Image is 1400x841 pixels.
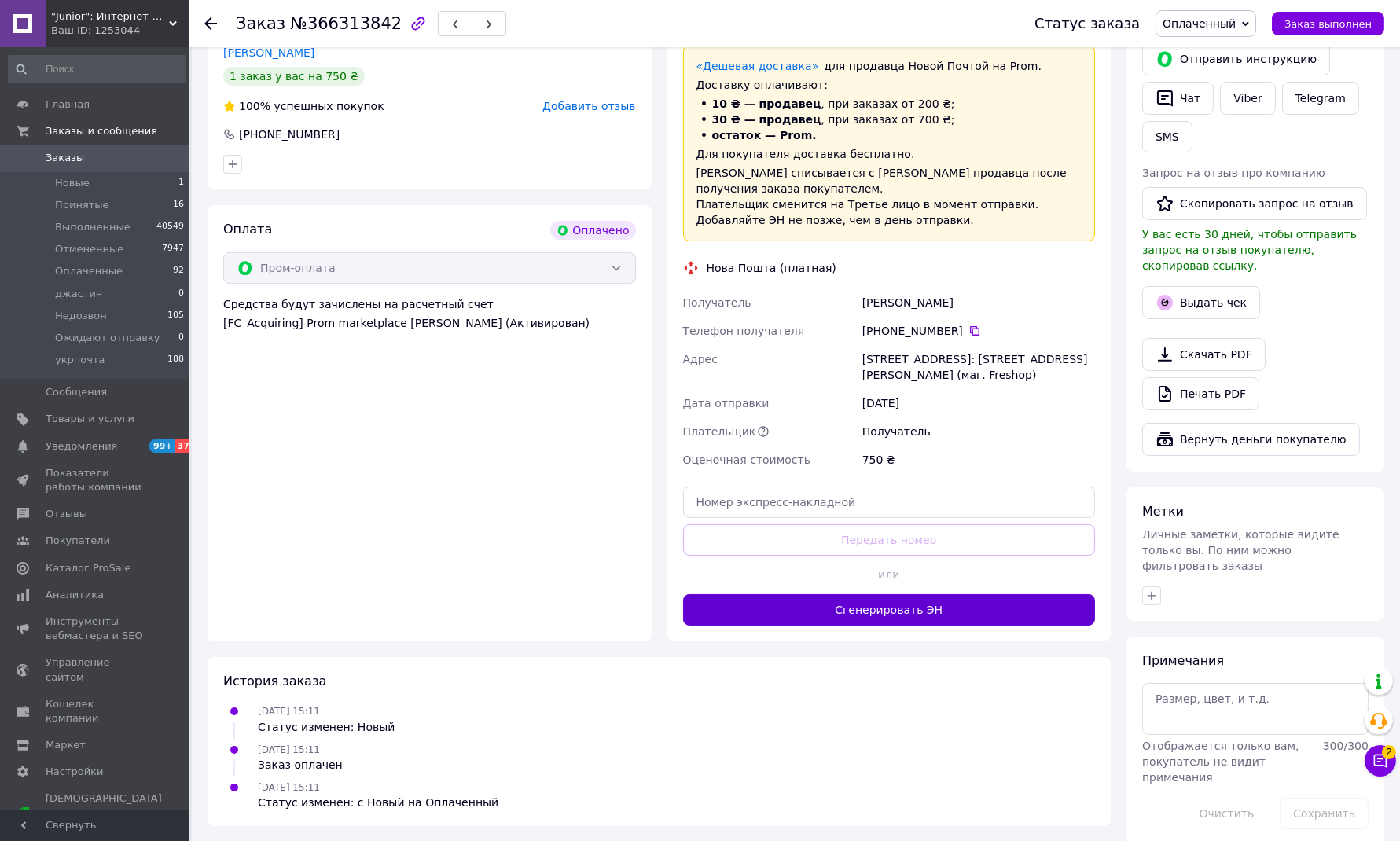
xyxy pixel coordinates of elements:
[1142,740,1299,784] span: Отображается только вам, покупатель не видит примечания
[178,287,184,301] span: 0
[55,264,123,278] span: Оплаченные
[1142,338,1266,371] a: Скачать PDF
[204,16,217,31] div: Вернуться назад
[859,345,1098,389] div: [STREET_ADDRESS]: [STREET_ADDRESS][PERSON_NAME] (маг. Freshop)
[1142,121,1192,152] button: SMS
[46,791,162,835] span: [DEMOGRAPHIC_DATA] и счета
[46,466,145,494] span: Показатели работы компании
[696,77,1082,93] div: Доставку оплачивают:
[46,738,86,752] span: Маркет
[712,97,821,110] span: 10 ₴ — продавец
[1142,377,1259,410] a: Печать PDF
[55,287,102,301] span: джастин
[258,706,320,717] span: [DATE] 15:11
[683,397,770,409] span: Дата отправки
[1142,82,1214,115] button: Чат
[712,129,817,141] span: остаток — Prom.
[1142,653,1224,668] span: Примечания
[1282,82,1359,115] a: Telegram
[55,309,107,323] span: Недозвон
[237,127,341,142] div: [PHONE_NUMBER]
[683,296,751,309] span: Получатель
[1272,12,1384,35] button: Заказ выполнен
[696,96,1082,112] li: , при заказах от 200 ₴;
[258,719,395,735] div: Статус изменен: Новый
[859,389,1098,417] div: [DATE]
[223,222,272,237] span: Оплата
[46,439,117,454] span: Уведомления
[258,757,343,773] div: Заказ оплачен
[859,288,1098,317] div: [PERSON_NAME]
[55,242,123,256] span: Отмененные
[696,60,819,72] a: «Дешевая доставка»
[1142,423,1360,456] button: Вернуть деньги покупателю
[683,425,756,438] span: Плательщик
[55,176,90,190] span: Новые
[1142,504,1184,519] span: Метки
[869,567,909,582] span: или
[149,439,175,453] span: 99+
[46,615,145,643] span: Инструменты вебмастера и SEO
[1323,740,1369,752] span: 300 / 300
[167,309,184,323] span: 105
[1382,741,1396,755] span: 2
[55,331,160,345] span: Ожидают отправку
[683,353,718,365] span: Адрес
[696,58,1082,74] div: для продавца Новой Почтой на Prom.
[223,315,636,331] div: [FC_Acquiring] Prom marketplace [PERSON_NAME] (Активирован)
[258,795,498,810] div: Статус изменен: с Новый на Оплаченный
[223,674,326,689] span: История заказа
[51,24,189,38] div: Ваш ID: 1253044
[46,561,130,575] span: Каталог ProSale
[1220,82,1275,115] a: Viber
[258,744,320,755] span: [DATE] 15:11
[550,221,635,240] div: Оплачено
[1365,745,1396,777] button: Чат с покупателем2
[683,454,811,466] span: Оценочная стоимость
[696,146,1082,162] div: Для покупателя доставка бесплатно.
[46,656,145,684] span: Управление сайтом
[859,446,1098,474] div: 750 ₴
[55,198,109,212] span: Принятые
[8,55,186,83] input: Поиск
[1163,17,1236,30] span: Оплаченный
[46,697,145,725] span: Кошелек компании
[859,417,1098,446] div: Получатель
[46,507,87,521] span: Отзывы
[258,782,320,793] span: [DATE] 15:11
[46,534,110,548] span: Покупатели
[712,113,821,126] span: 30 ₴ — продавец
[703,260,840,276] div: Нова Пошта (платная)
[162,242,184,256] span: 7947
[167,353,184,367] span: 188
[1142,228,1357,272] span: У вас есть 30 дней, чтобы отправить запрос на отзыв покупателю, скопировав ссылку.
[46,151,84,165] span: Заказы
[173,198,184,212] span: 16
[1142,528,1339,572] span: Личные заметки, которые видите только вы. По ним можно фильтровать заказы
[46,412,134,426] span: Товары и услуги
[696,165,1082,228] div: [PERSON_NAME] списывается с [PERSON_NAME] продавца после получения заказа покупателем. Плательщик...
[55,353,105,367] span: укрпочта
[223,296,636,331] div: Средства будут зачислены на расчетный счет
[290,14,402,33] span: №366313842
[223,98,384,114] div: успешных покупок
[178,331,184,345] span: 0
[156,220,184,234] span: 40549
[542,100,635,112] span: Добавить отзыв
[51,9,169,24] span: "Junior": Интернет-магазин детской одежды — дома, на прогулки, в школу и на праздники
[223,46,314,59] a: [PERSON_NAME]
[696,112,1082,127] li: , при заказах от 700 ₴;
[239,100,270,112] span: 100%
[46,385,107,399] span: Сообщения
[1284,18,1372,30] span: Заказ выполнен
[1142,167,1325,179] span: Запрос на отзыв про компанию
[46,97,90,112] span: Главная
[1142,187,1367,220] button: Скопировать запрос на отзыв
[173,264,184,278] span: 92
[46,588,104,602] span: Аналитика
[236,14,285,33] span: Заказ
[862,323,1095,339] div: [PHONE_NUMBER]
[223,67,365,86] div: 1 заказ у вас на 750 ₴
[683,594,1096,626] button: Сгенерировать ЭН
[683,325,805,337] span: Телефон получателя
